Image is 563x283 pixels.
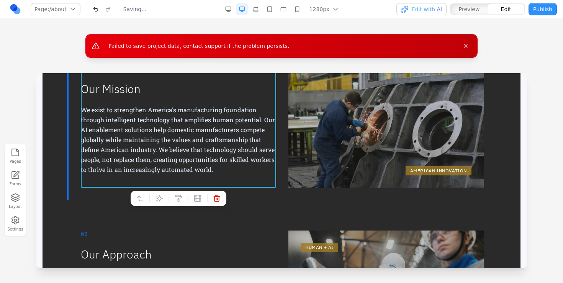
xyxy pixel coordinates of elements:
[7,214,24,234] button: Settings
[277,3,290,15] button: Mobile Landscape
[264,170,302,179] div: HUMAN + AI
[44,157,240,165] div: 02
[412,5,442,13] span: Edit with AI
[529,3,557,15] button: Publish
[459,5,480,13] span: Preview
[222,3,234,15] button: Desktop Wide
[250,3,262,15] button: Laptop
[501,5,511,13] span: Edit
[236,3,248,15] button: Desktop
[7,169,24,188] a: Forms
[36,73,527,268] iframe: Preview
[7,146,24,166] button: Pages
[44,174,240,188] h3: Our Approach
[291,3,303,15] button: Mobile
[123,5,147,13] div: Saving...
[109,43,289,49] span: Failed to save project data, contact support if the problem persists.
[305,3,344,15] button: 1280px
[396,3,447,15] button: Edit with AI
[369,93,435,102] div: AMERICAN INNOVATION
[31,3,80,15] button: Page:/about
[7,191,24,211] button: Layout
[460,41,471,51] button: Close message
[263,3,276,15] button: Tablet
